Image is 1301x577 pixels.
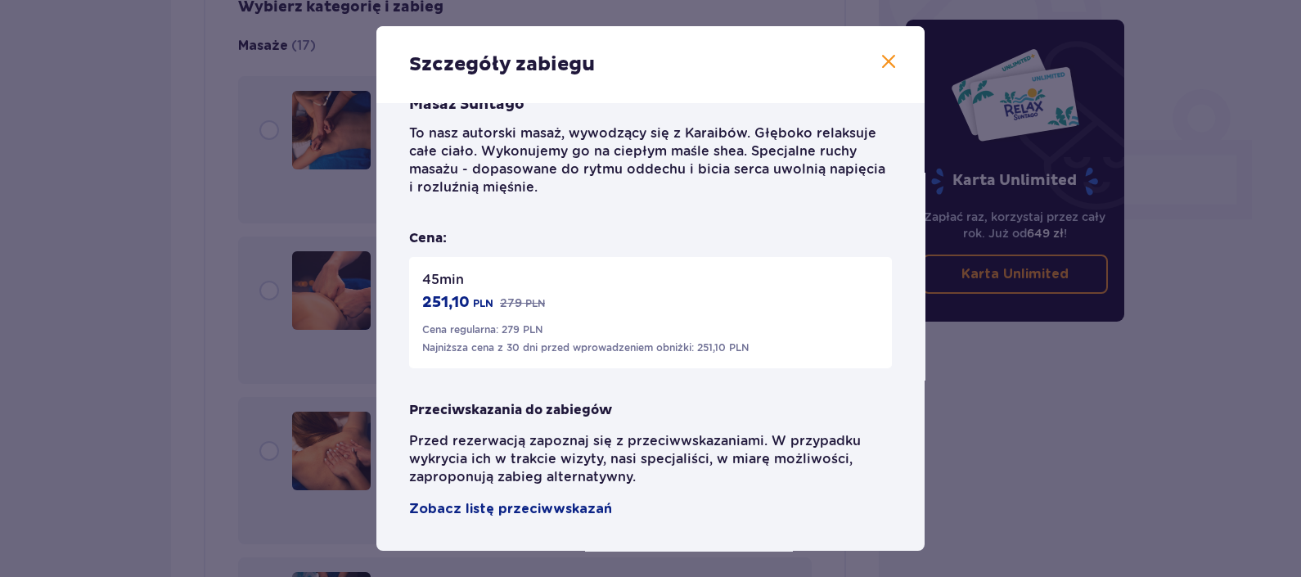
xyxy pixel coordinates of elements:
p: Przeciwskazania do zabiegów [409,401,612,419]
span: PLN [525,296,545,311]
p: Cena: [409,229,447,247]
p: 279 [500,295,522,311]
p: 251,10 [422,293,470,313]
p: Przed rezerwacją zapoznaj się z przeciwwskazaniami. W przypadku wykrycia ich w trakcie wizyty, na... [409,432,892,486]
a: Zobacz listę przeciwwskazań [409,499,612,519]
p: PLN [473,296,493,311]
p: Masaż Suntago [409,95,524,115]
p: To nasz autorski masaż, wywodzący się z Karaibów. Głęboko relaksuje całe ciało. Wykonujemy go na ... [409,124,892,196]
p: Najniższa cena z 30 dni przed wprowadzeniem obniżki: 251,10 PLN [422,340,749,355]
p: Cena regularna: 279 PLN [422,322,542,337]
p: 45 min [422,270,464,290]
p: Szczegóły zabiegu [409,52,595,77]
